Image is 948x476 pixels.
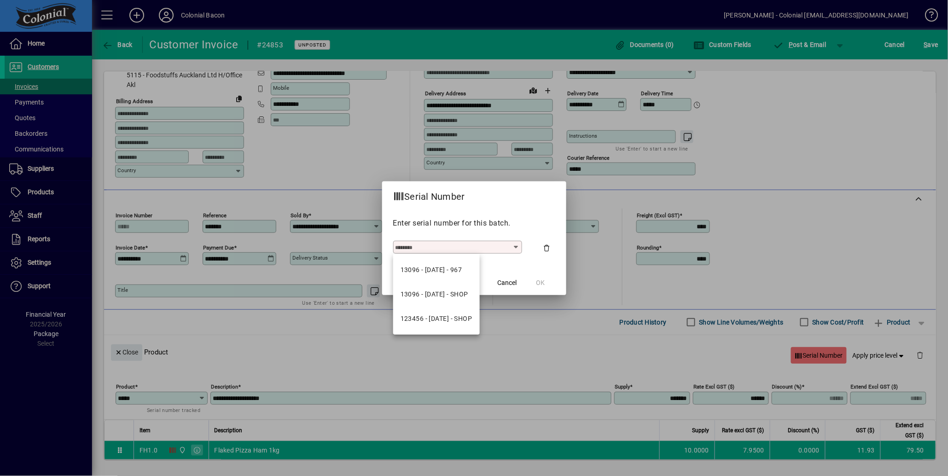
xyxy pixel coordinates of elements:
[401,314,472,324] div: 123456 - [DATE] - SHOP
[393,258,480,282] mat-option: 13096 - 04.09.25 - 967
[393,307,480,331] mat-option: 123456 - 10.10.25 - SHOP
[393,282,480,307] mat-option: 13096 - 04.09.25 - SHOP
[493,275,522,291] button: Cancel
[498,278,517,288] span: Cancel
[382,181,476,208] h2: Serial Number
[393,218,555,229] p: Enter serial number for this batch.
[395,254,515,263] mat-error: Required
[401,265,462,275] div: 13096 - [DATE] - 967
[401,290,468,299] div: 13096 - [DATE] - SHOP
